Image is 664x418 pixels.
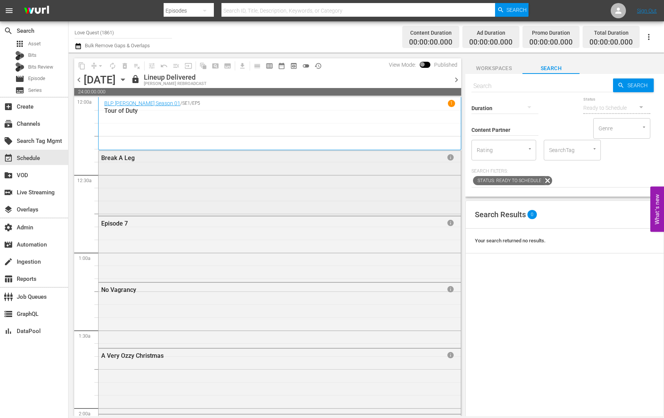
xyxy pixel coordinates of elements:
a: BLP [PERSON_NAME] Season 01 [104,100,180,106]
button: Search [495,3,529,17]
p: SE1 / [182,101,192,106]
span: Automation [4,240,13,249]
span: 24 hours Lineup View is OFF [300,60,312,72]
span: Asset [28,40,41,48]
span: lock [131,75,140,84]
button: Open Feedback Widget [650,186,664,232]
span: Search Tag Mgmt [4,136,13,146]
span: 00:00:00.000 [529,38,573,47]
span: Search [506,3,527,17]
div: Content Duration [409,27,452,38]
span: chevron_left [74,75,84,85]
span: info [447,351,454,359]
span: Asset [15,39,24,48]
div: [PERSON_NAME] REBROADCAST [144,82,207,86]
div: No Vagrancy [101,286,413,293]
span: Ingestion [4,257,13,266]
span: Episode [28,75,45,82]
span: 00:00:00.000 [469,38,513,47]
span: DataPool [4,327,13,336]
span: Create [4,102,13,111]
span: menu [5,6,14,15]
span: Search [4,26,13,35]
span: Search [522,64,580,73]
p: / [180,101,182,106]
div: Bits [15,51,24,60]
span: info [447,154,454,161]
span: Update Metadata from Key Asset [182,60,194,72]
span: Search [624,78,654,92]
span: Episode [15,74,24,83]
span: calendar_view_week_outlined [266,62,273,70]
span: date_range_outlined [278,62,285,70]
button: Search [613,78,654,92]
span: Select an event to delete [119,60,131,72]
span: info [447,285,454,293]
span: Remove Gaps & Overlaps [88,60,107,72]
span: Clear Lineup [131,60,143,72]
div: Lineup Delivered [144,73,207,82]
span: Refresh All Search Blocks [194,58,209,73]
div: Ad Duration [469,27,513,38]
span: info [447,219,454,227]
span: Customize Events [143,58,158,73]
div: Total Duration [589,27,633,38]
a: Sign Out [637,8,657,14]
span: Create Search Block [209,60,221,72]
span: Copy Lineup [76,60,88,72]
span: 00:00:00.000 [589,38,633,47]
p: Tour of Duty [104,107,455,114]
span: Schedule [4,154,13,163]
p: EP5 [192,101,200,106]
span: 24:00:00.000 [74,88,461,96]
span: history_outlined [314,62,322,70]
span: preview_outlined [290,62,298,70]
img: ans4CAIJ8jUAAAAAAAAAAAAAAAAAAAAAAAAgQb4GAAAAAAAAAAAAAAAAAAAAAAAAJMjXAAAAAAAAAAAAAAAAAAAAAAAAgAT5G... [18,2,55,20]
span: Live Streaming [4,188,13,197]
span: Admin [4,223,13,232]
button: Open [640,123,648,131]
span: Channels [4,119,13,128]
span: 00:00:00.000 [409,38,452,47]
span: 0 [527,210,537,219]
span: chevron_right [452,75,461,85]
span: Download as CSV [234,58,248,73]
span: Series [15,86,24,95]
div: A Very Ozzy Christmas [101,352,413,359]
button: Open [591,145,598,152]
span: Bulk Remove Gaps & Overlaps [84,43,150,48]
span: Overlays [4,205,13,214]
div: Ready to Schedule [583,97,650,119]
span: Your search returned no results. [475,238,546,243]
span: Workspaces [465,64,522,73]
span: toggle_off [302,62,310,70]
span: View Backup [288,60,300,72]
span: View Mode: [385,62,420,68]
span: Revert to Primary Episode [158,60,170,72]
div: Promo Duration [529,27,573,38]
div: Break A Leg [101,154,413,162]
div: Episode 7 [101,220,413,227]
button: Open [526,145,533,152]
span: Bits [28,51,37,59]
span: Loop Content [107,60,119,72]
span: Job Queues [4,292,13,301]
span: Series [28,86,42,94]
span: Create Series Block [221,60,234,72]
span: GraphQL [4,309,13,319]
span: Published [430,62,461,68]
span: Status: Ready to Schedule [473,176,543,185]
p: 1 [450,101,453,106]
span: Month Calendar View [275,60,288,72]
span: Bits Review [28,63,53,71]
span: Fill episodes with ad slates [170,60,182,72]
div: [DATE] [84,74,116,86]
p: Search Filters: [471,168,658,175]
span: Search Results [475,210,526,219]
div: Bits Review [15,62,24,72]
span: VOD [4,171,13,180]
span: Reports [4,274,13,283]
span: View History [312,60,324,72]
